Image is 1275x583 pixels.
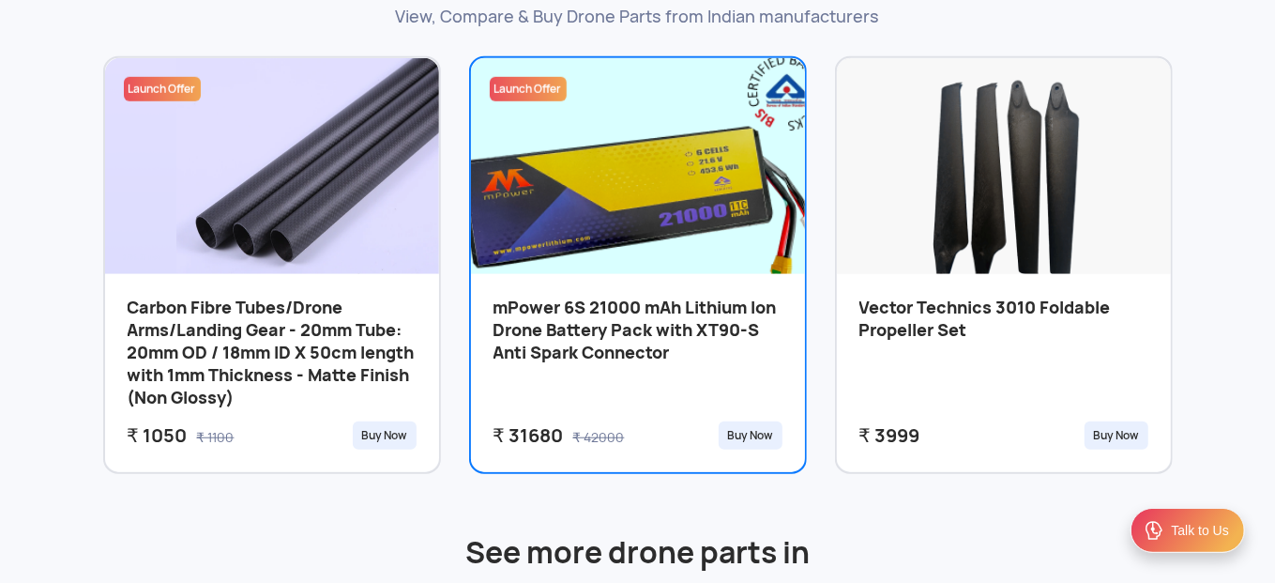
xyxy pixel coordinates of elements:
div: ₹ 31680 [493,424,564,447]
div: ₹ 1100 [197,427,235,448]
img: Parts Image [437,35,838,316]
div: ₹ 1050 [128,424,188,447]
img: ic_Support.svg [1143,519,1165,542]
a: Launch OfferParts ImageCarbon Fibre Tubes/Drone Arms/Landing Gear - 20mm Tube: 20mm OD / 18mm ID ... [103,56,441,474]
div: Buy Now [1085,422,1148,450]
div: Talk to Us [1172,521,1229,540]
div: ₹ 42000 [573,427,625,448]
h3: mPower 6S 21000 mAh Lithium Ion Drone Battery Pack with XT90-S Anti Spark Connector [493,297,782,414]
h3: Vector Technics 3010 Foldable Propeller Set [859,297,1148,414]
img: Parts Image [105,58,439,293]
a: Launch OfferParts ImagemPower 6S 21000 mAh Lithium Ion Drone Battery Pack with XT90-S Anti Spark ... [469,56,807,474]
div: Buy Now [719,422,782,450]
img: Parts Image [837,58,1171,293]
span: Launch Offer [494,82,562,97]
h3: See more drone parts in [103,538,1173,568]
span: Launch Offer [129,82,196,97]
div: Buy Now [353,422,417,450]
p: View, Compare & Buy Drone Parts from Indian manufacturers [103,5,1173,28]
a: Parts ImageVector Technics 3010 Foldable Propeller Set₹ 3999Buy Now [835,56,1173,474]
div: ₹ 3999 [859,424,920,447]
h3: Carbon Fibre Tubes/Drone Arms/Landing Gear - 20mm Tube: 20mm OD / 18mm ID X 50cm length with 1mm ... [128,297,417,414]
